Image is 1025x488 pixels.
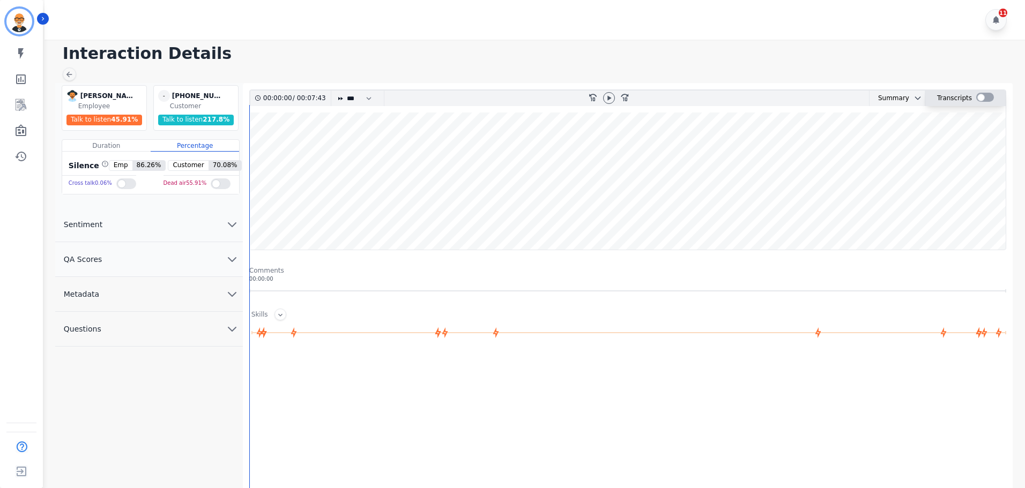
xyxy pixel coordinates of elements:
[158,90,170,102] span: -
[55,277,243,312] button: Metadata chevron down
[55,324,110,334] span: Questions
[158,115,234,125] div: Talk to listen
[209,161,242,170] span: 70.08 %
[251,310,268,320] div: Skills
[78,102,144,110] div: Employee
[226,253,239,266] svg: chevron down
[263,91,329,106] div: /
[249,266,1006,275] div: Comments
[6,9,32,34] img: Bordered avatar
[295,91,324,106] div: 00:07:43
[937,91,972,106] div: Transcripts
[203,116,229,123] span: 217.8 %
[55,254,111,265] span: QA Scores
[226,288,239,301] svg: chevron down
[63,44,1014,63] h1: Interaction Details
[132,161,166,170] span: 86.26 %
[66,160,109,171] div: Silence
[55,219,111,230] span: Sentiment
[172,90,226,102] div: [PHONE_NUMBER]
[170,102,236,110] div: Customer
[69,176,112,191] div: Cross talk 0.06 %
[66,115,143,125] div: Talk to listen
[263,91,293,106] div: 00:00:00
[151,140,239,152] div: Percentage
[55,289,108,299] span: Metadata
[249,275,1006,283] div: 00:00:00
[913,94,922,102] svg: chevron down
[55,312,243,347] button: Questions chevron down
[999,9,1007,17] div: 11
[62,140,151,152] div: Duration
[870,91,909,106] div: Summary
[109,161,132,170] span: Emp
[226,322,239,335] svg: chevron down
[55,242,243,277] button: QA Scores chevron down
[164,176,207,191] div: Dead air 55.91 %
[55,207,243,242] button: Sentiment chevron down
[111,116,138,123] span: 45.91 %
[909,94,922,102] button: chevron down
[80,90,134,102] div: [PERSON_NAME]
[168,161,208,170] span: Customer
[226,218,239,231] svg: chevron down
